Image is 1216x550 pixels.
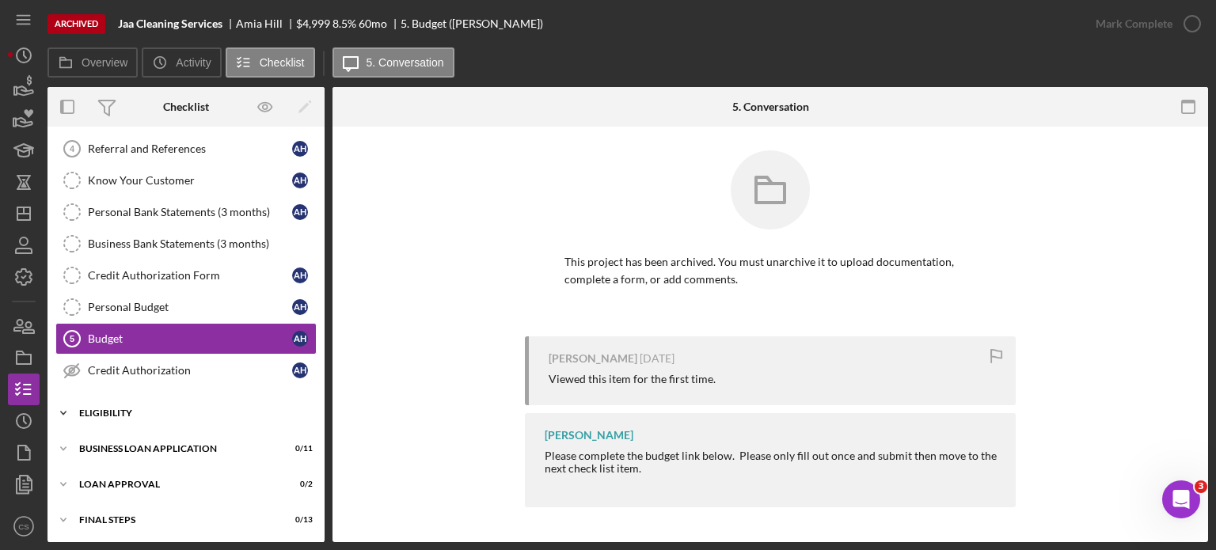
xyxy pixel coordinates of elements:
div: 0 / 13 [284,515,313,525]
a: Personal Bank Statements (3 months)AH [55,196,317,228]
tspan: 4 [70,144,75,154]
text: CS [18,522,28,531]
div: 0 / 11 [284,444,313,453]
button: CS [8,510,40,542]
label: Activity [176,56,211,69]
div: BUSINESS LOAN APPLICATION [79,444,273,453]
button: Overview [47,47,138,78]
b: Jaa Cleaning Services [118,17,222,30]
div: Eligibility [79,408,305,418]
span: 3 [1195,480,1207,493]
p: This project has been archived. You must unarchive it to upload documentation, complete a form, o... [564,253,976,289]
div: Checklist [163,101,209,113]
button: 5. Conversation [332,47,454,78]
tspan: 5 [70,334,74,343]
div: [PERSON_NAME] [545,429,633,442]
div: Credit Authorization Form [88,269,292,282]
div: Business Bank Statements (3 months) [88,237,316,250]
div: 5. Budget ([PERSON_NAME]) [401,17,543,30]
div: A H [292,331,308,347]
div: Loan Approval [79,480,273,489]
div: Viewed this item for the first time. [549,373,716,385]
div: 60 mo [359,17,387,30]
div: Budget [88,332,292,345]
button: Mark Complete [1080,8,1208,40]
div: 0 / 2 [284,480,313,489]
div: Know Your Customer [88,174,292,187]
a: Know Your CustomerAH [55,165,317,196]
a: Personal BudgetAH [55,291,317,323]
div: A H [292,173,308,188]
div: Referral and References [88,142,292,155]
div: Personal Bank Statements (3 months) [88,206,292,218]
div: Mark Complete [1096,8,1172,40]
div: Archived [47,14,105,34]
a: 5BudgetAH [55,323,317,355]
div: Amia Hill [236,17,296,30]
label: Checklist [260,56,305,69]
button: Checklist [226,47,315,78]
div: $4,999 [296,17,330,30]
div: A H [292,204,308,220]
div: A H [292,299,308,315]
div: Credit Authorization [88,364,292,377]
div: Personal Budget [88,301,292,313]
time: 2025-09-19 15:36 [640,352,674,365]
div: [PERSON_NAME] [549,352,637,365]
div: 8.5 % [332,17,356,30]
div: A H [292,267,308,283]
a: Credit AuthorizationAH [55,355,317,386]
div: A H [292,141,308,157]
label: 5. Conversation [367,56,444,69]
iframe: Intercom live chat [1162,480,1200,518]
button: Activity [142,47,221,78]
a: Credit Authorization FormAH [55,260,317,291]
div: 5. Conversation [732,101,809,113]
a: Business Bank Statements (3 months) [55,228,317,260]
div: Final Steps [79,515,273,525]
a: 4Referral and ReferencesAH [55,133,317,165]
div: Please complete the budget link below. Please only fill out once and submit then move to the next... [545,449,1000,475]
label: Overview [82,56,127,69]
div: A H [292,362,308,378]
